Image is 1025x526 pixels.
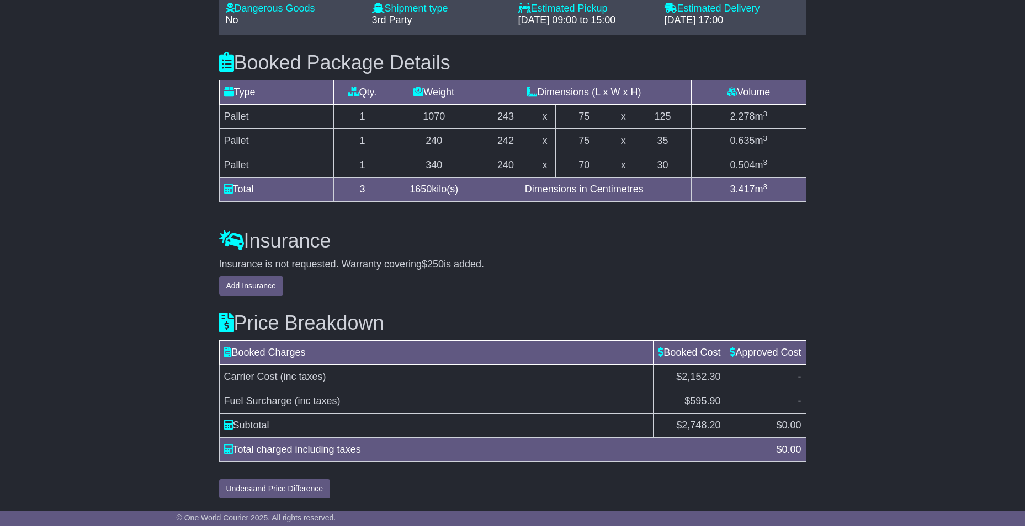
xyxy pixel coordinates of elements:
td: $ [725,414,806,438]
td: Approved Cost [725,341,806,365]
h3: Insurance [219,230,806,252]
div: Total charged including taxes [219,442,771,457]
span: Carrier Cost [224,371,278,382]
td: m [691,129,806,153]
td: Pallet [219,129,334,153]
div: $ [771,442,806,457]
td: Booked Charges [219,341,654,365]
button: Understand Price Difference [219,479,331,498]
span: - [798,371,801,382]
td: x [534,105,556,129]
td: x [534,129,556,153]
span: $2,152.30 [676,371,720,382]
td: 30 [634,153,692,178]
td: m [691,178,806,202]
td: $ [654,414,725,438]
td: x [613,153,634,178]
td: 240 [477,153,534,178]
td: x [613,129,634,153]
td: Volume [691,80,806,105]
div: [DATE] 17:00 [665,14,800,26]
td: Weight [391,80,477,105]
span: 0.00 [782,420,801,431]
div: [DATE] 09:00 to 15:00 [518,14,654,26]
td: 243 [477,105,534,129]
div: Insurance is not requested. Warranty covering is added. [219,259,806,271]
td: x [613,105,634,129]
td: Pallet [219,105,334,129]
span: - [798,395,801,406]
sup: 3 [763,183,767,191]
td: Booked Cost [654,341,725,365]
td: Type [219,80,334,105]
span: 3.417 [730,184,755,195]
sup: 3 [763,110,767,118]
td: 1 [334,105,391,129]
span: 0.00 [782,444,801,455]
td: Dimensions (L x W x H) [477,80,691,105]
td: 1 [334,129,391,153]
td: 340 [391,153,477,178]
button: Add Insurance [219,276,283,296]
span: 3rd Party [372,14,412,25]
td: 1 [334,153,391,178]
span: (inc taxes) [295,395,341,406]
div: Estimated Delivery [665,3,800,15]
td: Subtotal [219,414,654,438]
span: $250 [422,259,444,270]
td: Qty. [334,80,391,105]
span: 0.504 [730,159,755,170]
td: 125 [634,105,692,129]
td: 75 [555,105,613,129]
sup: 3 [763,134,767,142]
span: © One World Courier 2025. All rights reserved. [177,513,336,522]
div: Estimated Pickup [518,3,654,15]
h3: Booked Package Details [219,52,806,74]
td: 240 [391,129,477,153]
h3: Price Breakdown [219,312,806,334]
td: kilo(s) [391,178,477,202]
td: Pallet [219,153,334,178]
span: 1650 [410,184,432,195]
td: x [534,153,556,178]
div: Dangerous Goods [226,3,361,15]
div: Shipment type [372,3,507,15]
td: 35 [634,129,692,153]
td: 3 [334,178,391,202]
span: $595.90 [684,395,720,406]
span: Fuel Surcharge [224,395,292,406]
td: 242 [477,129,534,153]
span: No [226,14,238,25]
td: Dimensions in Centimetres [477,178,691,202]
span: 2.278 [730,111,755,122]
sup: 3 [763,158,767,167]
td: 70 [555,153,613,178]
span: (inc taxes) [280,371,326,382]
span: 0.635 [730,135,755,146]
td: 75 [555,129,613,153]
td: 1070 [391,105,477,129]
td: Total [219,178,334,202]
td: m [691,153,806,178]
td: m [691,105,806,129]
span: 2,748.20 [682,420,720,431]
